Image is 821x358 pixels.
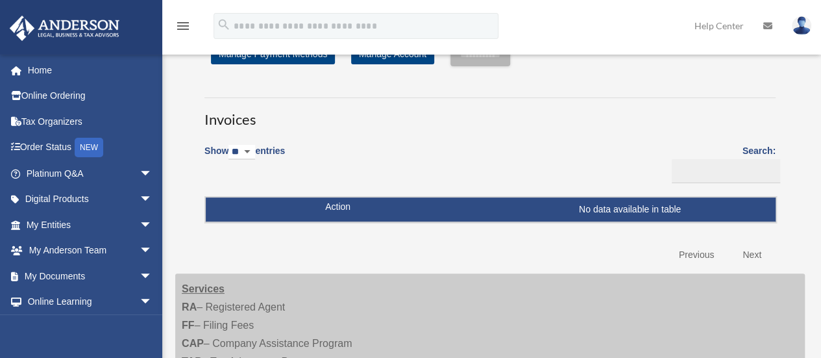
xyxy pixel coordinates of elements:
[140,263,165,290] span: arrow_drop_down
[6,16,123,41] img: Anderson Advisors Platinum Portal
[9,263,172,289] a: My Documentsarrow_drop_down
[182,301,197,313] strong: RA
[9,212,172,238] a: My Entitiesarrow_drop_down
[182,320,195,331] strong: FF
[175,23,191,34] a: menu
[9,238,172,264] a: My Anderson Teamarrow_drop_down
[140,160,165,187] span: arrow_drop_down
[733,242,771,268] a: Next
[9,57,172,83] a: Home
[228,145,255,160] select: Showentries
[140,212,165,238] span: arrow_drop_down
[140,238,165,264] span: arrow_drop_down
[667,143,776,183] label: Search:
[9,160,172,186] a: Platinum Q&Aarrow_drop_down
[175,18,191,34] i: menu
[9,186,172,212] a: Digital Productsarrow_drop_down
[204,97,776,130] h3: Invoices
[792,16,811,35] img: User Pic
[206,198,776,222] td: No data available in table
[75,138,103,157] div: NEW
[217,18,231,32] i: search
[182,283,225,294] strong: Services
[669,242,724,268] a: Previous
[9,109,172,134] a: Tax Organizers
[9,83,172,109] a: Online Ordering
[9,289,172,315] a: Online Learningarrow_drop_down
[140,289,165,316] span: arrow_drop_down
[182,338,204,349] strong: CAP
[140,186,165,213] span: arrow_drop_down
[204,143,285,173] label: Show entries
[9,134,172,161] a: Order StatusNEW
[672,159,780,184] input: Search:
